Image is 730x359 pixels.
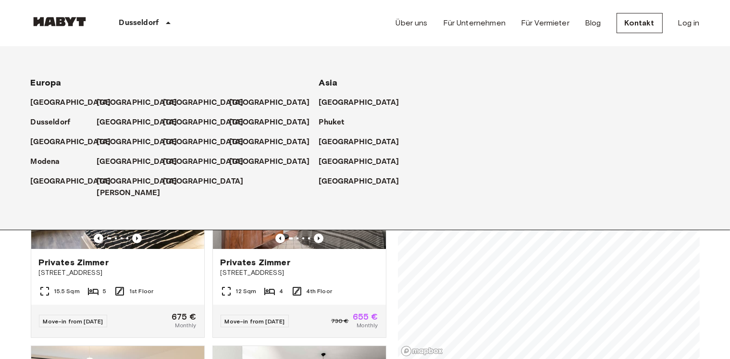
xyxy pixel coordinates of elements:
[97,97,187,109] a: [GEOGRAPHIC_DATA]
[319,176,409,187] a: [GEOGRAPHIC_DATA]
[103,287,106,296] span: 5
[129,287,153,296] span: 1st Floor
[396,17,428,29] a: Über uns
[132,234,142,243] button: Previous image
[230,97,310,109] p: [GEOGRAPHIC_DATA]
[97,156,177,168] p: [GEOGRAPHIC_DATA]
[221,257,290,268] span: Privates Zimmer
[31,176,121,187] a: [GEOGRAPHIC_DATA]
[31,133,205,338] a: Marketing picture of unit DE-11-001-02MPrevious imagePrevious imagePrivates Zimmer[STREET_ADDRESS...
[175,321,196,330] span: Monthly
[97,176,177,199] p: [GEOGRAPHIC_DATA][PERSON_NAME]
[31,97,121,109] a: [GEOGRAPHIC_DATA]
[401,346,443,357] a: Mapbox logo
[31,176,111,187] p: [GEOGRAPHIC_DATA]
[230,156,320,168] a: [GEOGRAPHIC_DATA]
[357,321,378,330] span: Monthly
[163,97,253,109] a: [GEOGRAPHIC_DATA]
[319,176,399,187] p: [GEOGRAPHIC_DATA]
[163,156,244,168] p: [GEOGRAPHIC_DATA]
[97,156,187,168] a: [GEOGRAPHIC_DATA]
[353,312,378,321] span: 655 €
[97,136,187,148] a: [GEOGRAPHIC_DATA]
[319,97,409,109] a: [GEOGRAPHIC_DATA]
[31,97,111,109] p: [GEOGRAPHIC_DATA]
[585,17,601,29] a: Blog
[43,318,103,325] span: Move-in from [DATE]
[314,234,323,243] button: Previous image
[319,117,354,128] a: Phuket
[163,176,253,187] a: [GEOGRAPHIC_DATA]
[39,268,197,278] span: [STREET_ADDRESS]
[97,136,177,148] p: [GEOGRAPHIC_DATA]
[172,312,197,321] span: 675 €
[230,136,320,148] a: [GEOGRAPHIC_DATA]
[94,234,103,243] button: Previous image
[236,287,257,296] span: 12 Sqm
[319,97,399,109] p: [GEOGRAPHIC_DATA]
[230,136,310,148] p: [GEOGRAPHIC_DATA]
[307,287,332,296] span: 4th Floor
[31,136,111,148] p: [GEOGRAPHIC_DATA]
[230,97,320,109] a: [GEOGRAPHIC_DATA]
[31,117,71,128] p: Dusseldorf
[319,117,345,128] p: Phuket
[230,117,320,128] a: [GEOGRAPHIC_DATA]
[119,17,159,29] p: Dusseldorf
[31,156,70,168] a: Modena
[97,117,177,128] p: [GEOGRAPHIC_DATA]
[97,97,177,109] p: [GEOGRAPHIC_DATA]
[230,156,310,168] p: [GEOGRAPHIC_DATA]
[31,77,62,88] span: Europa
[275,234,285,243] button: Previous image
[163,176,244,187] p: [GEOGRAPHIC_DATA]
[678,17,700,29] a: Log in
[163,136,244,148] p: [GEOGRAPHIC_DATA]
[279,287,283,296] span: 4
[331,317,349,325] span: 730 €
[31,156,60,168] p: Modena
[54,287,80,296] span: 15.5 Sqm
[443,17,506,29] a: Für Unternehmen
[31,117,80,128] a: Dusseldorf
[319,77,338,88] span: Asia
[163,117,244,128] p: [GEOGRAPHIC_DATA]
[319,136,409,148] a: [GEOGRAPHIC_DATA]
[521,17,569,29] a: Für Vermieter
[31,136,121,148] a: [GEOGRAPHIC_DATA]
[221,268,378,278] span: [STREET_ADDRESS]
[319,136,399,148] p: [GEOGRAPHIC_DATA]
[319,156,399,168] p: [GEOGRAPHIC_DATA]
[31,17,88,26] img: Habyt
[163,136,253,148] a: [GEOGRAPHIC_DATA]
[230,117,310,128] p: [GEOGRAPHIC_DATA]
[225,318,285,325] span: Move-in from [DATE]
[97,117,187,128] a: [GEOGRAPHIC_DATA]
[39,257,109,268] span: Privates Zimmer
[163,156,253,168] a: [GEOGRAPHIC_DATA]
[97,176,187,199] a: [GEOGRAPHIC_DATA][PERSON_NAME]
[319,156,409,168] a: [GEOGRAPHIC_DATA]
[617,13,663,33] a: Kontakt
[163,97,244,109] p: [GEOGRAPHIC_DATA]
[163,117,253,128] a: [GEOGRAPHIC_DATA]
[212,133,386,338] a: Marketing picture of unit DE-11-001-001-02HFPrevious imagePrevious imagePrivates Zimmer[STREET_AD...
